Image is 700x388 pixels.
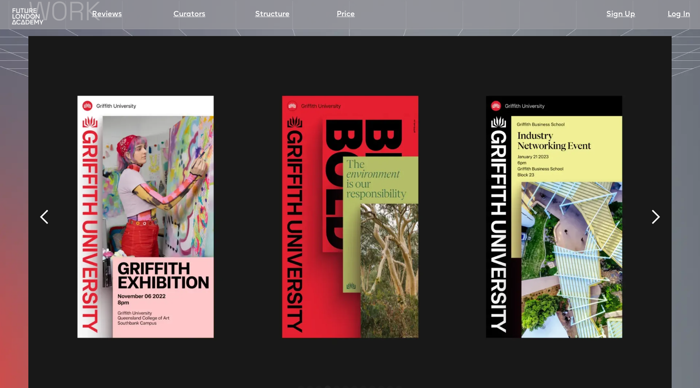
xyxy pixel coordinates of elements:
a: Curators [173,9,205,20]
a: Price [337,9,355,20]
a: Sign Up [606,9,635,20]
a: Structure [255,9,290,20]
a: Reviews [92,9,122,20]
a: Log In [668,9,690,20]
